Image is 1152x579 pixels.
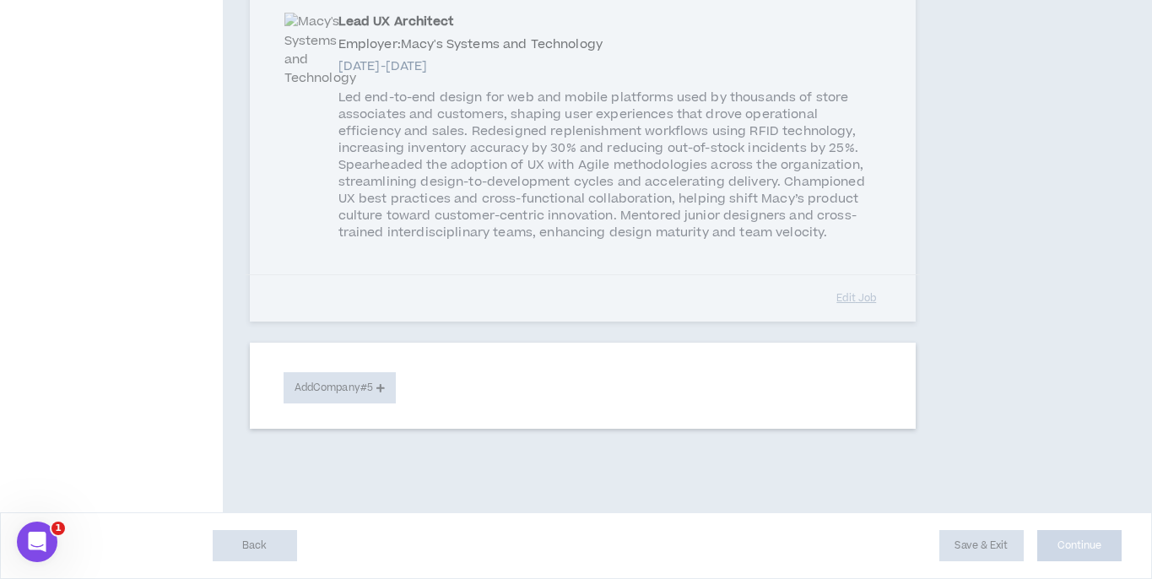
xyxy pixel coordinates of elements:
button: AddCompany#5 [284,372,396,403]
button: Continue [1037,530,1122,561]
button: Back [213,530,297,561]
iframe: Intercom live chat [17,522,57,562]
button: Save & Exit [939,530,1024,561]
span: 1 [51,522,65,535]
